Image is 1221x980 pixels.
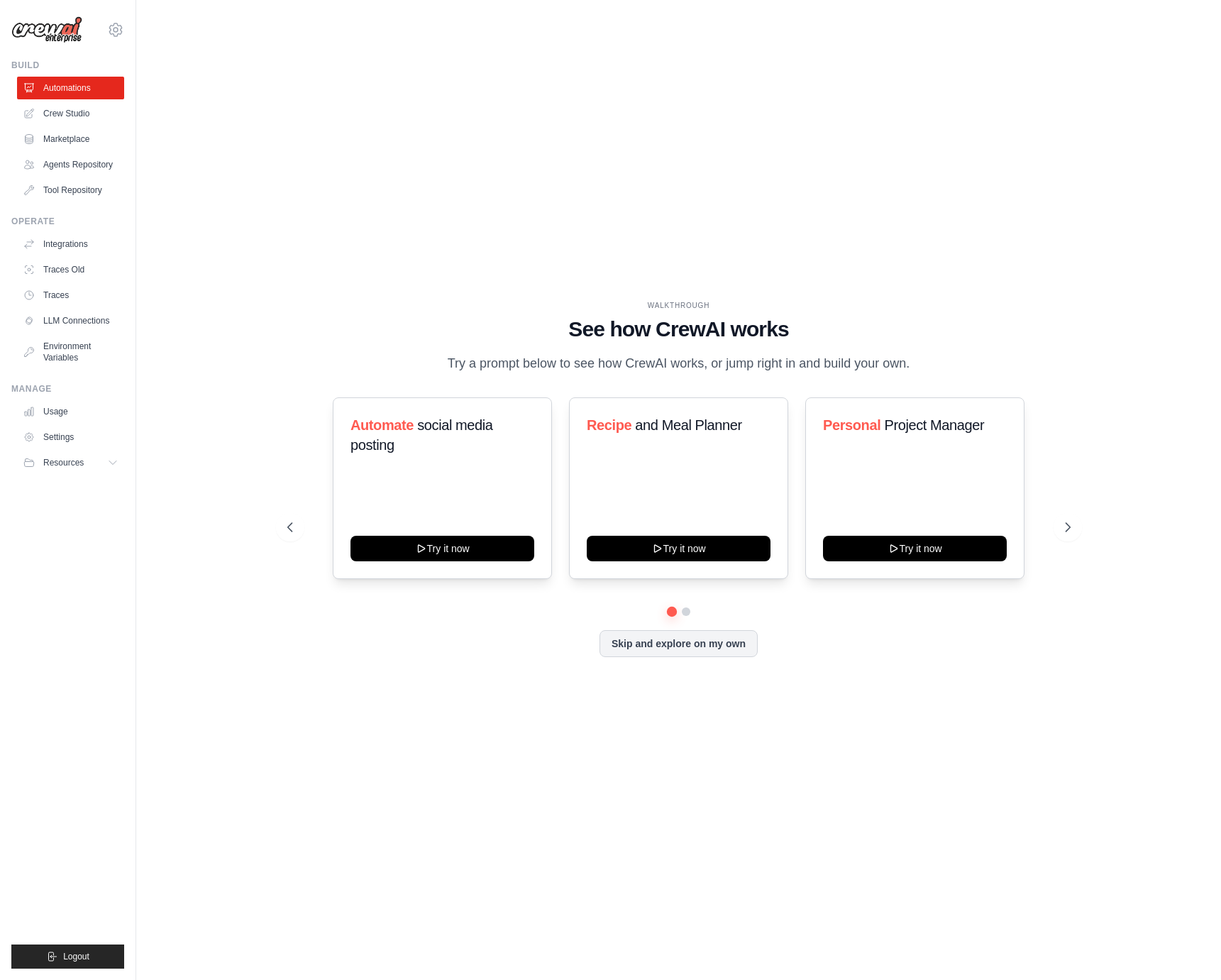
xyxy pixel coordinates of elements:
div: Build [11,60,124,71]
span: Personal [823,417,880,433]
a: Crew Studio [17,102,124,125]
div: Manage [11,383,124,395]
button: Logout [11,945,124,969]
div: Operate [11,216,124,227]
span: Logout [63,951,89,962]
span: Project Manager [885,417,985,433]
button: Try it now [587,536,770,561]
a: Environment Variables [17,335,124,369]
a: Automations [17,77,124,99]
a: Settings [17,426,124,448]
a: Traces [17,284,124,307]
img: Logo [11,16,82,43]
span: and Meal Planner [635,417,741,433]
button: Try it now [823,536,1007,561]
p: Try a prompt below to see how CrewAI works, or jump right in and build your own. [441,353,917,374]
a: Usage [17,400,124,423]
a: Traces Old [17,258,124,281]
a: LLM Connections [17,309,124,332]
button: Skip and explore on my own [600,630,758,657]
a: Tool Repository [17,179,124,202]
a: Marketplace [17,128,124,150]
h1: See how CrewAI works [287,316,1071,342]
span: Automate [350,417,414,433]
span: Recipe [587,417,631,433]
button: Try it now [350,536,534,561]
a: Agents Repository [17,153,124,176]
div: WALKTHROUGH [287,300,1071,311]
span: social media posting [350,417,493,453]
button: Resources [17,451,124,474]
a: Integrations [17,233,124,255]
span: Resources [43,457,84,468]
